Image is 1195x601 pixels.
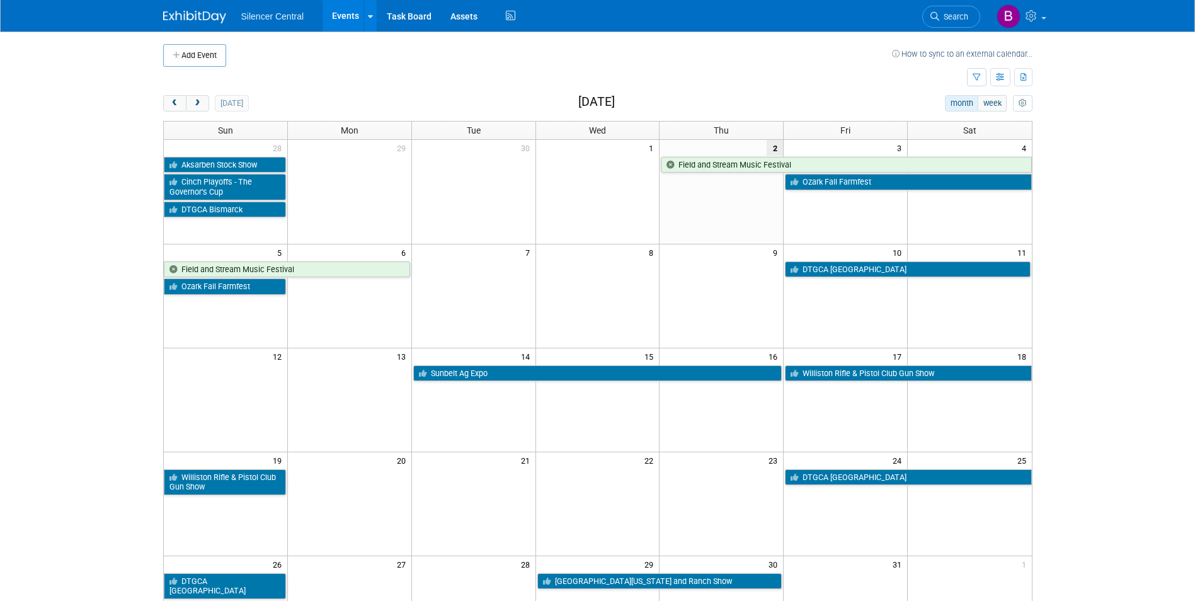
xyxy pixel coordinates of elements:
span: 15 [643,348,659,364]
span: 21 [520,452,535,468]
span: Search [939,12,968,21]
span: 12 [272,348,287,364]
h2: [DATE] [578,95,615,109]
a: Williston Rifle & Pistol Club Gun Show [785,365,1031,382]
span: 4 [1021,140,1032,156]
button: [DATE] [215,95,248,112]
button: Add Event [163,44,226,67]
span: Thu [714,125,729,135]
img: ExhibitDay [163,11,226,23]
span: 13 [396,348,411,364]
span: 28 [520,556,535,572]
a: How to sync to an external calendar... [892,49,1032,59]
span: 1 [648,140,659,156]
button: myCustomButton [1013,95,1032,112]
span: 31 [891,556,907,572]
span: 16 [767,348,783,364]
span: 27 [396,556,411,572]
span: 29 [643,556,659,572]
span: 30 [520,140,535,156]
span: 2 [767,140,783,156]
span: Wed [589,125,606,135]
span: 23 [767,452,783,468]
a: DTGCA [GEOGRAPHIC_DATA] [785,469,1031,486]
a: [GEOGRAPHIC_DATA][US_STATE] and Ranch Show [537,573,782,590]
a: Sunbelt Ag Expo [413,365,782,382]
span: 19 [272,452,287,468]
span: Tue [467,125,481,135]
span: Fri [840,125,850,135]
span: Silencer Central [241,11,304,21]
span: 8 [648,244,659,260]
a: Aksarben Stock Show [164,157,286,173]
span: 20 [396,452,411,468]
i: Personalize Calendar [1019,100,1027,108]
a: Williston Rifle & Pistol Club Gun Show [164,469,286,495]
span: 6 [400,244,411,260]
a: Ozark Fall Farmfest [785,174,1031,190]
span: 24 [891,452,907,468]
span: 11 [1016,244,1032,260]
span: 17 [891,348,907,364]
a: Search [922,6,980,28]
a: Field and Stream Music Festival [164,261,410,278]
a: Field and Stream Music Festival [661,157,1031,173]
span: 1 [1021,556,1032,572]
span: Sat [963,125,976,135]
span: 10 [891,244,907,260]
span: 22 [643,452,659,468]
span: 29 [396,140,411,156]
a: Ozark Fall Farmfest [164,278,286,295]
button: next [186,95,209,112]
span: 9 [772,244,783,260]
span: Sun [218,125,233,135]
button: prev [163,95,186,112]
span: 25 [1016,452,1032,468]
span: 26 [272,556,287,572]
button: week [978,95,1007,112]
span: 28 [272,140,287,156]
a: Cinch Playoffs - The Governor’s Cup [164,174,286,200]
a: DTGCA [GEOGRAPHIC_DATA] [785,261,1030,278]
img: Billee Page [997,4,1021,28]
span: 7 [524,244,535,260]
span: 30 [767,556,783,572]
span: Mon [341,125,358,135]
a: DTGCA [GEOGRAPHIC_DATA] [164,573,286,599]
span: 3 [896,140,907,156]
a: DTGCA Bismarck [164,202,286,218]
span: 18 [1016,348,1032,364]
span: 14 [520,348,535,364]
span: 5 [276,244,287,260]
button: month [945,95,978,112]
